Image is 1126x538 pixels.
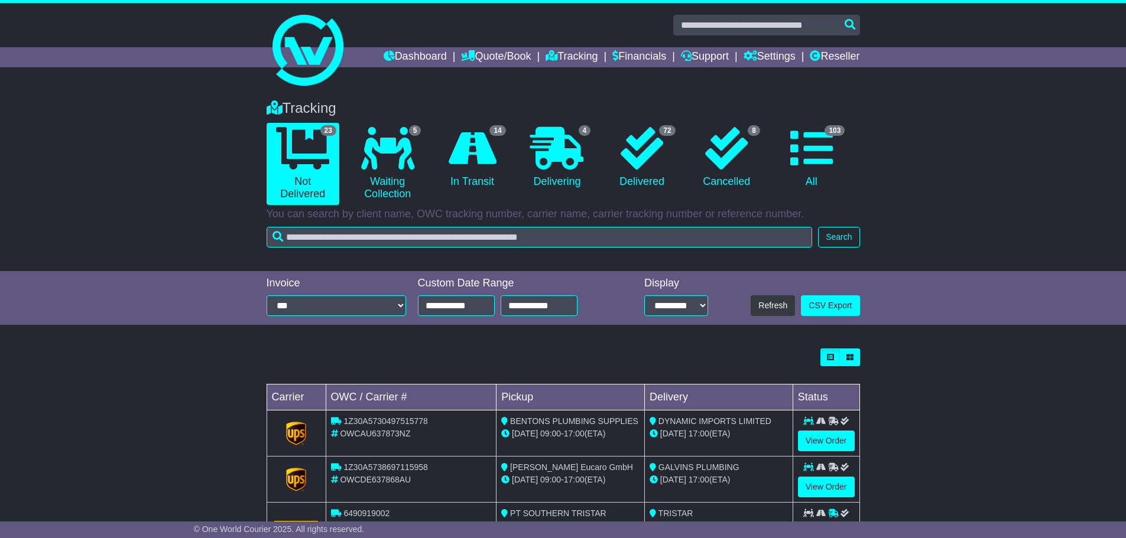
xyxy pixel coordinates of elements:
span: [PERSON_NAME] Eucaro GmbH [510,462,633,472]
td: Carrier [267,384,326,410]
td: Pickup [497,384,645,410]
span: 1Z30A5738697115958 [343,462,427,472]
td: Status [793,384,859,410]
span: 14 [489,125,505,136]
a: 5 Waiting Collection [351,123,424,205]
img: GetCarrierServiceLogo [286,468,306,491]
a: 8 Cancelled [690,123,763,193]
span: 09:00 [540,429,561,438]
span: TRISTAR [658,508,693,518]
span: [DATE] [512,429,538,438]
a: View Order [798,431,855,451]
a: Settings [744,47,796,67]
span: [DATE] [512,475,538,484]
button: Search [818,227,859,247]
div: Tracking [261,100,866,117]
span: 4 [579,125,591,136]
a: Support [681,47,729,67]
td: Delivery [644,384,793,410]
span: © One World Courier 2025. All rights reserved. [194,524,365,534]
a: 103 All [775,123,848,193]
span: BENTONS PLUMBING SUPPLIES [510,416,638,426]
span: OWCDE637868AU [340,475,411,484]
a: Dashboard [384,47,447,67]
span: PT SOUTHERN TRISTAR [510,508,606,518]
span: 17:00 [564,475,585,484]
div: - (ETA) [501,474,640,486]
span: [DATE] [660,475,686,484]
div: - (ETA) [501,428,640,440]
span: 6490919002 [343,508,390,518]
span: 17:00 [564,429,585,438]
a: 72 Delivered [605,123,678,193]
div: (ETA) [650,474,788,486]
div: Custom Date Range [418,277,608,290]
span: 5 [409,125,421,136]
p: You can search by client name, OWC tracking number, carrier name, carrier tracking number or refe... [267,208,860,221]
span: OWCAU637873NZ [340,429,410,438]
span: 17:00 [689,429,709,438]
a: Financials [612,47,666,67]
span: 8 [748,125,760,136]
span: 09:00 [540,475,561,484]
span: 17:00 [689,475,709,484]
span: 103 [825,125,845,136]
div: (ETA) [650,520,788,532]
a: Quote/Book [461,47,531,67]
a: Tracking [546,47,598,67]
a: CSV Export [801,295,859,316]
img: GetCarrierServiceLogo [286,422,306,445]
span: DYNAMIC IMPORTS LIMITED [658,416,771,426]
div: Invoice [267,277,406,290]
span: 72 [659,125,675,136]
a: 23 Not Delivered [267,123,339,205]
button: Refresh [751,295,795,316]
a: 4 Delivering [521,123,593,193]
a: Reseller [810,47,859,67]
div: - (ETA) [501,520,640,532]
a: 14 In Transit [436,123,508,193]
span: 1Z30A5730497515778 [343,416,427,426]
span: GALVINS PLUMBING [658,462,739,472]
td: OWC / Carrier # [326,384,497,410]
div: Display [644,277,708,290]
span: 23 [320,125,336,136]
span: [DATE] [660,429,686,438]
a: View Order [798,477,855,497]
div: (ETA) [650,428,788,440]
